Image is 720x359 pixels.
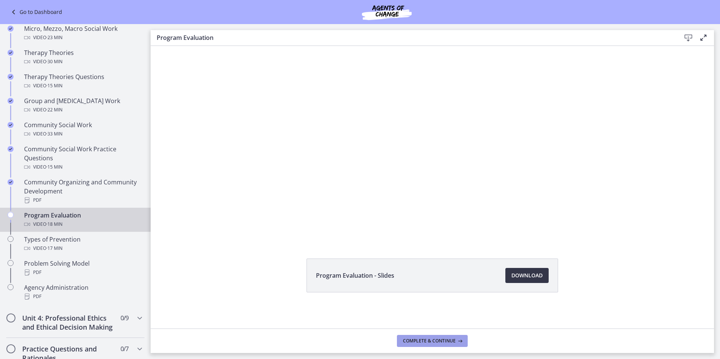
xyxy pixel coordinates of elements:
h2: Unit 4: Professional Ethics and Ethical Decision Making [22,313,114,332]
div: Problem Solving Model [24,259,142,277]
div: PDF [24,268,142,277]
div: Program Evaluation [24,211,142,229]
i: Completed [8,146,14,152]
span: · 15 min [46,163,63,172]
div: Micro, Mezzo, Macro Social Work [24,24,142,42]
div: PDF [24,292,142,301]
span: · 15 min [46,81,63,90]
div: Video [24,105,142,114]
div: Video [24,129,142,138]
i: Completed [8,74,14,80]
i: Completed [8,98,14,104]
span: Program Evaluation - Slides [316,271,394,280]
div: Group and [MEDICAL_DATA] Work [24,96,142,114]
span: · 22 min [46,105,63,114]
span: · 18 min [46,220,63,229]
div: Video [24,220,142,229]
h3: Program Evaluation [157,33,669,42]
div: Video [24,244,142,253]
div: Community Social Work Practice Questions [24,145,142,172]
span: · 23 min [46,33,63,42]
div: Video [24,81,142,90]
i: Completed [8,26,14,32]
i: Completed [8,122,14,128]
div: Video [24,163,142,172]
div: Video [24,57,142,66]
img: Agents of Change [342,3,432,21]
a: Go to Dashboard [9,8,62,17]
a: Download [505,268,549,283]
span: 0 / 9 [121,313,128,322]
span: 0 / 7 [121,344,128,353]
span: · 33 min [46,129,63,138]
div: PDF [24,196,142,205]
div: Types of Prevention [24,235,142,253]
span: Complete & continue [403,338,456,344]
button: Complete & continue [397,335,468,347]
div: Video [24,33,142,42]
div: Therapy Theories Questions [24,72,142,90]
span: Download [511,271,543,280]
div: Therapy Theories [24,48,142,66]
div: Agency Administration [24,283,142,301]
span: · 30 min [46,57,63,66]
iframe: Video Lesson [151,17,714,241]
i: Completed [8,50,14,56]
span: · 17 min [46,244,63,253]
div: Community Social Work [24,120,142,138]
i: Completed [8,179,14,185]
div: Community Organizing and Community Development [24,178,142,205]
